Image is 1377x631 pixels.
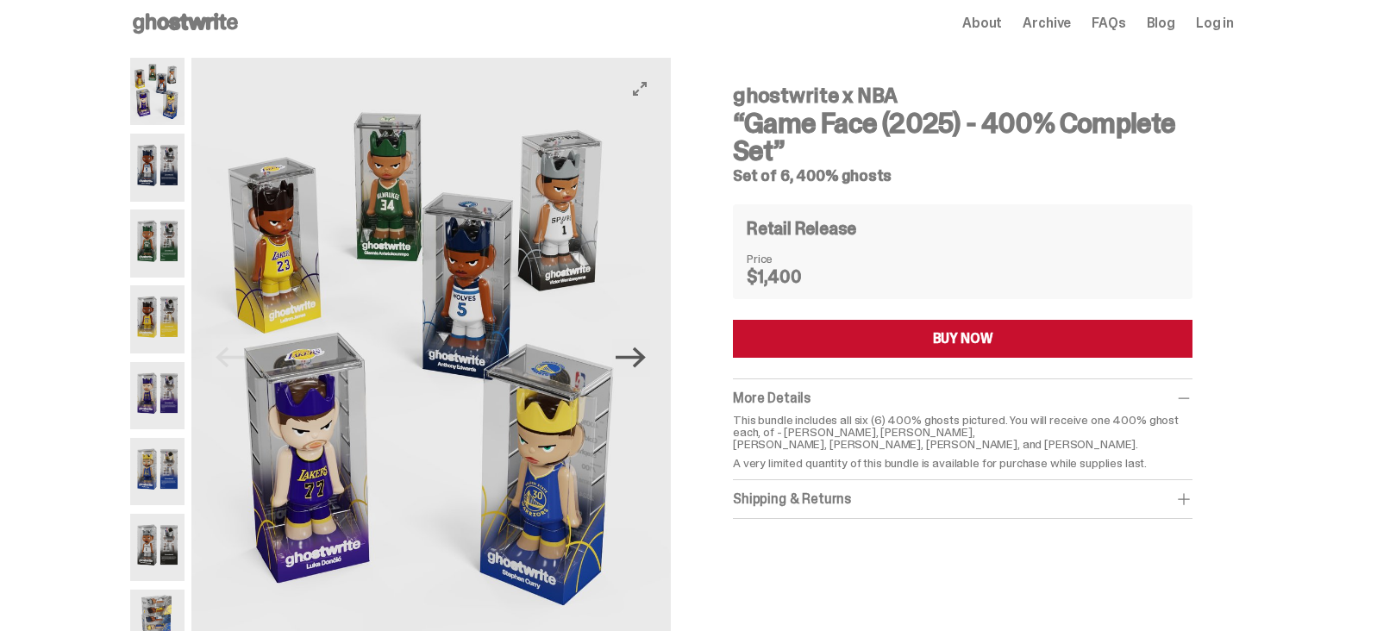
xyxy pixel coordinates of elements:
img: NBA-400-HG%20Bron.png [130,285,185,353]
div: Shipping & Returns [733,490,1192,508]
button: Next [612,339,650,377]
a: About [962,16,1002,30]
p: This bundle includes all six (6) 400% ghosts pictured. You will receive one 400% ghost each, of -... [733,414,1192,450]
img: NBA-400-HG-Luka.png [130,362,185,429]
span: More Details [733,389,811,407]
img: NBA-400-HG-Wemby.png [130,514,185,581]
dt: Price [747,253,833,265]
img: NBA-400-HG-Giannis.png [130,209,185,277]
img: NBA-400-HG-Ant.png [130,134,185,201]
div: BUY NOW [933,332,993,346]
dd: $1,400 [747,268,833,285]
h4: Retail Release [747,220,856,237]
a: Archive [1023,16,1071,30]
a: Blog [1147,16,1175,30]
button: BUY NOW [733,320,1192,358]
a: Log in [1196,16,1234,30]
h4: ghostwrite x NBA [733,85,1192,106]
img: NBA-400-HG-Main.png [130,58,185,125]
h3: “Game Face (2025) - 400% Complete Set” [733,109,1192,165]
img: NBA-400-HG-Steph.png [130,438,185,505]
p: A very limited quantity of this bundle is available for purchase while supplies last. [733,457,1192,469]
button: View full-screen [629,78,650,99]
a: FAQs [1092,16,1125,30]
h5: Set of 6, 400% ghosts [733,168,1192,184]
